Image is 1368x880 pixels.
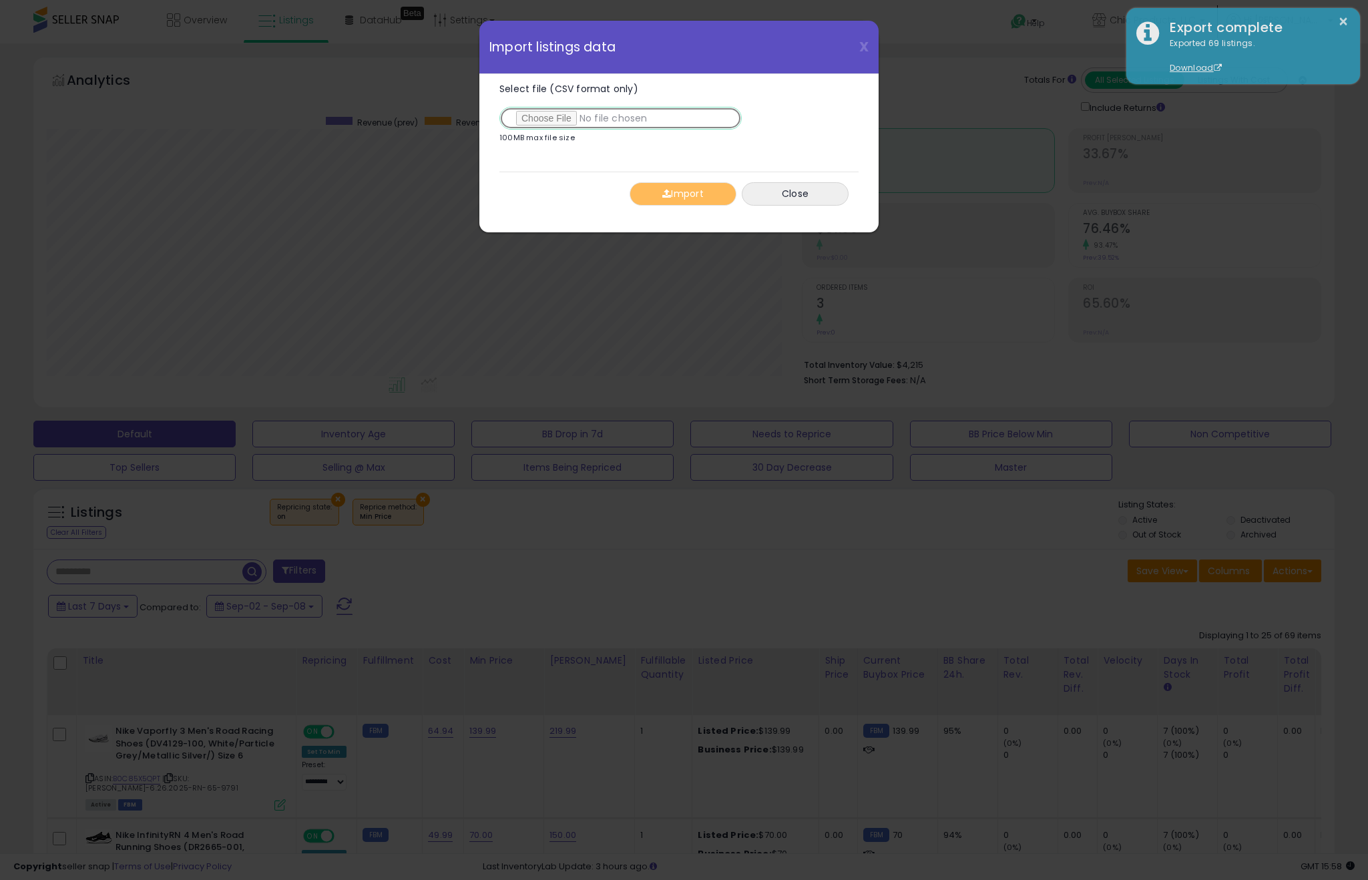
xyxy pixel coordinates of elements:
[742,182,849,206] button: Close
[630,182,736,206] button: Import
[499,134,575,142] p: 100MB max file size
[499,82,638,95] span: Select file (CSV format only)
[1160,37,1350,75] div: Exported 69 listings.
[859,37,869,56] span: X
[1338,13,1349,30] button: ×
[489,41,616,53] span: Import listings data
[1170,62,1222,73] a: Download
[1160,18,1350,37] div: Export complete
